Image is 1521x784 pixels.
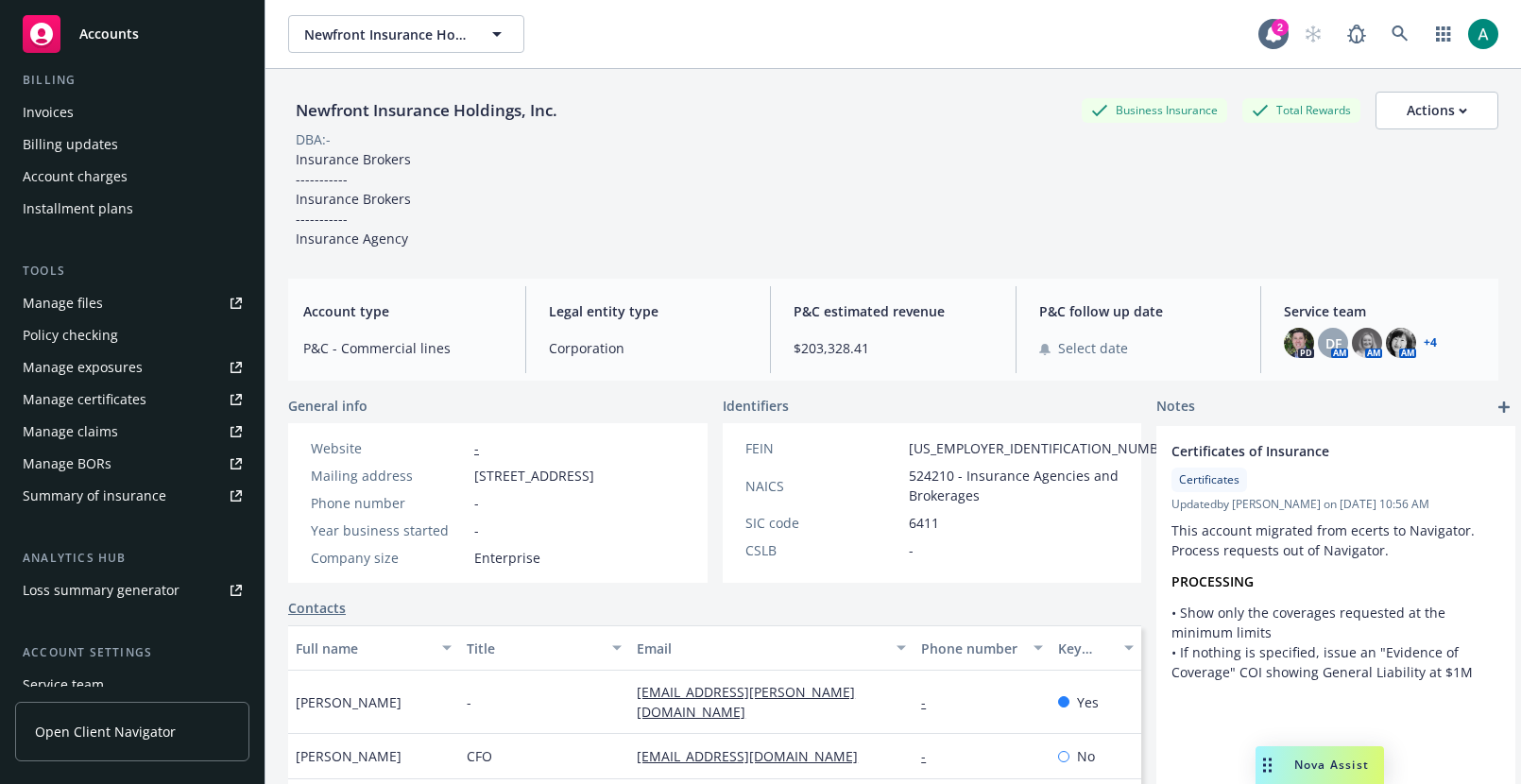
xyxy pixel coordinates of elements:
a: add [1493,396,1515,418]
div: Year business started [311,520,467,540]
span: Notes [1156,396,1195,418]
span: P&C follow up date [1039,301,1239,321]
span: Select date [1058,338,1128,358]
a: Contacts [288,598,346,618]
button: Newfront Insurance Holdings, Inc. [288,15,524,53]
span: P&C - Commercial lines [303,338,503,358]
span: Open Client Navigator [35,722,176,741]
div: Manage exposures [23,352,143,383]
a: Switch app [1425,15,1462,53]
a: Manage exposures [15,352,249,383]
span: 6411 [909,513,939,533]
div: Billing updates [23,129,118,160]
span: Nova Assist [1294,757,1369,773]
a: Invoices [15,97,249,128]
span: CFO [467,746,492,766]
div: Website [311,438,467,458]
span: Service team [1284,301,1483,321]
img: photo [1386,328,1416,358]
p: This account migrated from ecerts to Navigator. Process requests out of Navigator. [1171,520,1500,560]
span: Certificates [1179,471,1239,488]
span: P&C estimated revenue [794,301,993,321]
span: General info [288,396,367,416]
span: Insurance Brokers ----------- Insurance Brokers ----------- Insurance Agency [296,150,415,247]
span: DF [1325,333,1342,353]
div: Manage claims [23,417,118,447]
a: Accounts [15,8,249,60]
a: - [921,747,941,765]
div: Summary of insurance [23,481,166,511]
button: Title [459,625,630,671]
div: Loss summary generator [23,575,179,605]
a: Manage claims [15,417,249,447]
span: Corporation [549,338,748,358]
div: NAICS [745,476,901,496]
a: Manage BORs [15,449,249,479]
button: Nova Assist [1256,746,1384,784]
div: 2 [1272,19,1289,36]
div: Actions [1407,93,1467,128]
a: Billing updates [15,129,249,160]
span: Updated by [PERSON_NAME] on [DATE] 10:56 AM [1171,496,1500,513]
span: - [467,692,471,712]
img: photo [1468,19,1498,49]
div: Certificates of InsuranceCertificatesUpdatedby [PERSON_NAME] on [DATE] 10:56 AMThis account migra... [1156,426,1515,697]
span: [PERSON_NAME] [296,746,402,766]
a: Manage certificates [15,384,249,415]
a: Loss summary generator [15,575,249,605]
div: Phone number [311,493,467,513]
a: Service team [15,670,249,700]
div: Billing [15,71,249,90]
span: Certificates of Insurance [1171,441,1451,461]
button: Phone number [914,625,1050,671]
button: Key contact [1051,625,1141,671]
div: Installment plans [23,194,133,224]
div: Newfront Insurance Holdings, Inc. [288,98,565,123]
span: Identifiers [723,396,789,416]
div: DBA: - [296,129,331,149]
a: Manage files [15,288,249,318]
span: [PERSON_NAME] [296,692,402,712]
div: Phone number [921,639,1021,658]
div: Total Rewards [1242,98,1360,122]
div: Manage files [23,288,103,318]
div: Policy checking [23,320,118,350]
div: Manage BORs [23,449,111,479]
div: CSLB [745,540,901,560]
div: Company size [311,548,467,568]
div: Tools [15,262,249,281]
span: Legal entity type [549,301,748,321]
a: Installment plans [15,194,249,224]
div: SIC code [745,513,901,533]
span: Account type [303,301,503,321]
span: Enterprise [474,548,540,568]
a: Start snowing [1294,15,1332,53]
div: Service team [23,670,104,700]
div: Analytics hub [15,549,249,568]
img: photo [1284,328,1314,358]
div: Full name [296,639,431,658]
button: Full name [288,625,459,671]
div: Business Insurance [1082,98,1227,122]
button: Actions [1376,92,1498,129]
span: [STREET_ADDRESS] [474,466,594,486]
a: +4 [1424,337,1437,349]
span: No [1077,746,1095,766]
span: Accounts [79,26,139,42]
button: Email [629,625,914,671]
span: 524210 - Insurance Agencies and Brokerages [909,466,1179,505]
a: Report a Bug [1338,15,1376,53]
span: Yes [1077,692,1099,712]
div: FEIN [745,438,901,458]
span: $203,328.41 [794,338,993,358]
a: [EMAIL_ADDRESS][DOMAIN_NAME] [637,747,873,765]
a: [EMAIL_ADDRESS][PERSON_NAME][DOMAIN_NAME] [637,683,855,721]
span: [US_EMPLOYER_IDENTIFICATION_NUMBER] [909,438,1179,458]
strong: PROCESSING [1171,572,1254,590]
a: Account charges [15,162,249,192]
a: Policy checking [15,320,249,350]
a: - [474,439,479,457]
div: Account charges [23,162,128,192]
div: Drag to move [1256,746,1279,784]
